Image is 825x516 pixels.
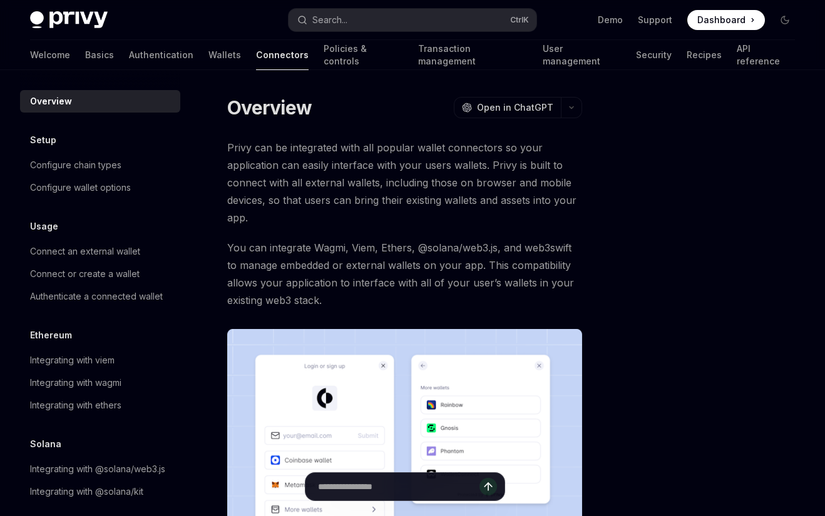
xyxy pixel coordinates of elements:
[20,349,180,372] a: Integrating with viem
[30,328,72,343] h5: Ethereum
[30,266,140,281] div: Connect or create a wallet
[20,458,180,480] a: Integrating with @solana/web3.js
[477,101,553,114] span: Open in ChatGPT
[227,139,582,226] span: Privy can be integrated with all popular wallet connectors so your application can easily interfa...
[30,398,121,413] div: Integrating with ethers
[30,158,121,173] div: Configure chain types
[20,240,180,263] a: Connect an external wallet
[20,285,180,308] a: Authenticate a connected wallet
[30,289,163,304] div: Authenticate a connected wallet
[30,180,131,195] div: Configure wallet options
[687,40,722,70] a: Recipes
[697,14,746,26] span: Dashboard
[20,263,180,285] a: Connect or create a wallet
[227,96,312,119] h1: Overview
[30,94,72,109] div: Overview
[737,40,795,70] a: API reference
[324,40,403,70] a: Policies & controls
[20,394,180,417] a: Integrating with ethers
[289,9,537,31] button: Search...CtrlK
[687,10,765,30] a: Dashboard
[479,478,497,495] button: Send message
[30,40,70,70] a: Welcome
[598,14,623,26] a: Demo
[30,484,143,499] div: Integrating with @solana/kit
[775,10,795,30] button: Toggle dark mode
[30,353,115,368] div: Integrating with viem
[20,480,180,503] a: Integrating with @solana/kit
[454,97,561,118] button: Open in ChatGPT
[30,244,140,259] div: Connect an external wallet
[30,375,121,390] div: Integrating with wagmi
[543,40,621,70] a: User management
[30,437,61,452] h5: Solana
[30,219,58,234] h5: Usage
[638,14,672,26] a: Support
[30,462,165,477] div: Integrating with @solana/web3.js
[510,15,529,25] span: Ctrl K
[418,40,528,70] a: Transaction management
[256,40,309,70] a: Connectors
[312,13,347,28] div: Search...
[636,40,672,70] a: Security
[85,40,114,70] a: Basics
[208,40,241,70] a: Wallets
[129,40,193,70] a: Authentication
[20,154,180,176] a: Configure chain types
[20,90,180,113] a: Overview
[30,11,108,29] img: dark logo
[30,133,56,148] h5: Setup
[20,372,180,394] a: Integrating with wagmi
[20,176,180,199] a: Configure wallet options
[227,239,582,309] span: You can integrate Wagmi, Viem, Ethers, @solana/web3.js, and web3swift to manage embedded or exter...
